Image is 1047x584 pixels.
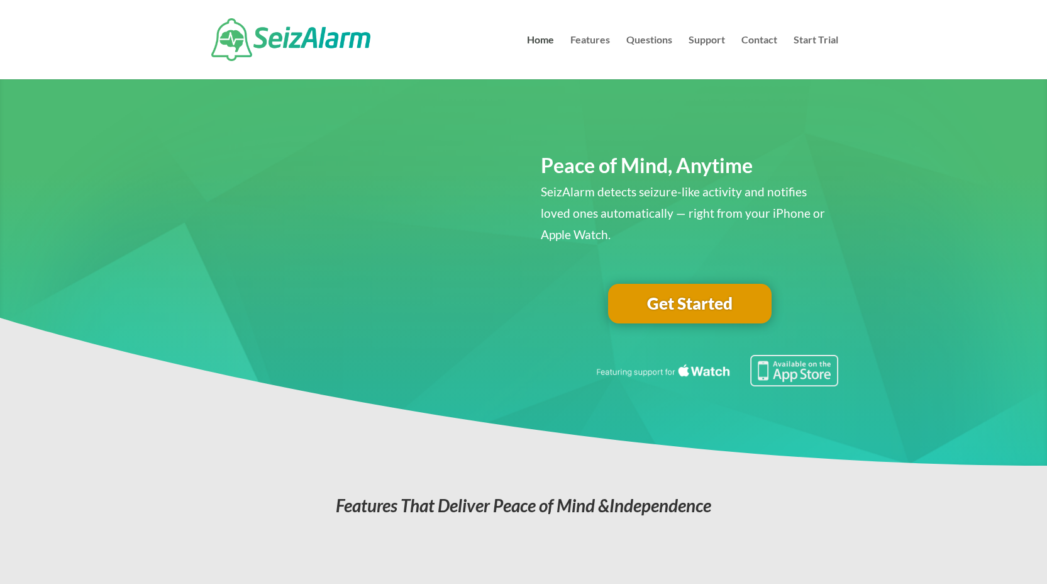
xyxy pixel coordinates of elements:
a: Home [527,35,554,79]
span: SeizAlarm detects seizure-like activity and notifies loved ones automatically — right from your i... [541,184,825,242]
a: Contact [741,35,777,79]
span: Independence [609,495,711,516]
a: Support [689,35,725,79]
em: Features That Deliver Peace of Mind & [336,495,711,516]
a: Features [570,35,610,79]
img: SeizAlarm [211,18,370,61]
a: Get Started [608,284,772,324]
a: Start Trial [794,35,838,79]
a: Featuring seizure detection support for the Apple Watch [594,374,838,389]
a: Questions [626,35,672,79]
img: Seizure detection available in the Apple App Store. [594,355,838,386]
span: Peace of Mind, Anytime [541,153,753,177]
